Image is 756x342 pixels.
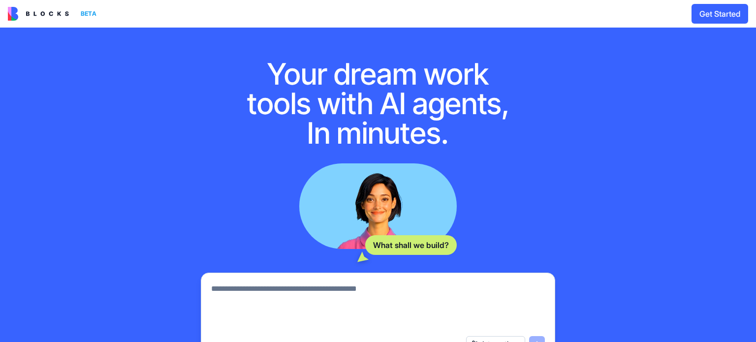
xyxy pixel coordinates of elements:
[8,7,69,21] img: logo
[77,7,100,21] div: BETA
[365,235,457,255] div: What shall we build?
[692,4,748,24] button: Get Started
[236,59,520,148] h1: Your dream work tools with AI agents, In minutes.
[8,7,100,21] a: BETA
